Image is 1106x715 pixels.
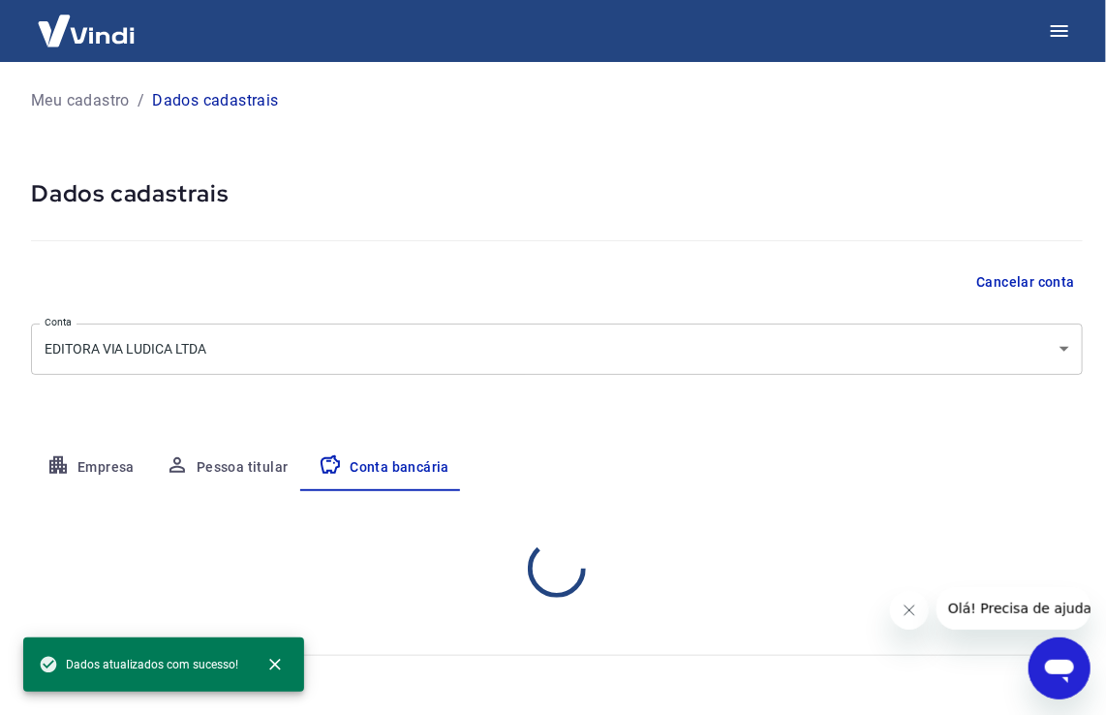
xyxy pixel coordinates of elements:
[31,445,150,491] button: Empresa
[23,1,149,60] img: Vindi
[937,587,1091,630] iframe: Mensagem da empresa
[303,445,465,491] button: Conta bancária
[152,89,278,112] p: Dados cadastrais
[12,14,163,29] span: Olá! Precisa de ajuda?
[968,264,1083,300] button: Cancelar conta
[31,324,1083,375] div: EDITORA VIA LUDICA LTDA
[254,643,296,686] button: close
[39,655,238,674] span: Dados atualizados com sucesso!
[31,89,130,112] a: Meu cadastro
[31,178,1083,209] h5: Dados cadastrais
[46,671,1060,692] p: 2025 ©
[1029,637,1091,699] iframe: Botão para abrir a janela de mensagens
[45,315,72,329] label: Conta
[890,591,929,630] iframe: Fechar mensagem
[138,89,144,112] p: /
[150,445,304,491] button: Pessoa titular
